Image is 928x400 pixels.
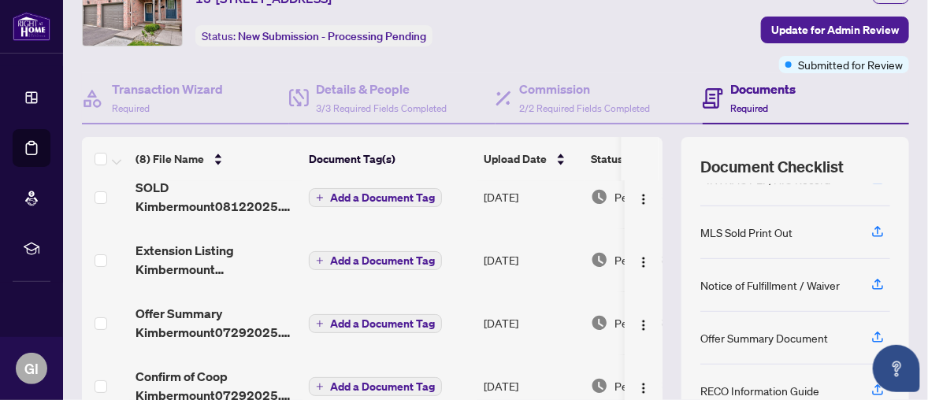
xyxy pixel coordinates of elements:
[798,56,903,73] span: Submitted for Review
[519,102,650,114] span: 2/2 Required Fields Completed
[309,187,442,208] button: Add a Document Tag
[112,80,223,98] h4: Transaction Wizard
[316,383,324,391] span: plus
[761,17,909,43] button: Update for Admin Review
[591,377,608,394] img: Document Status
[309,377,442,396] button: Add a Document Tag
[309,313,442,334] button: Add a Document Tag
[591,314,608,331] img: Document Status
[129,137,303,181] th: (8) File Name
[771,17,899,43] span: Update for Admin Review
[309,314,442,333] button: Add a Document Tag
[477,137,585,181] th: Upload Date
[135,178,296,216] span: SOLD Kimbermount08122025.pdf
[238,29,426,43] span: New Submission - Processing Pending
[13,12,50,41] img: logo
[303,137,477,181] th: Document Tag(s)
[112,102,150,114] span: Required
[631,247,656,272] button: Logo
[700,276,840,294] div: Notice of Fulfillment / Waiver
[135,304,296,342] span: Offer Summary Kimbermount07292025.pdf
[873,345,920,392] button: Open asap
[731,102,769,114] span: Required
[700,224,793,241] div: MLS Sold Print Out
[135,150,204,168] span: (8) File Name
[317,80,447,98] h4: Details & People
[316,194,324,202] span: plus
[585,137,718,181] th: Status
[477,291,585,354] td: [DATE]
[637,256,650,269] img: Logo
[309,251,442,270] button: Add a Document Tag
[614,188,693,206] span: Pending Review
[195,25,432,46] div: Status:
[309,188,442,207] button: Add a Document Tag
[700,329,828,346] div: Offer Summary Document
[24,357,39,380] span: GI
[631,373,656,398] button: Logo
[731,80,796,98] h4: Documents
[700,156,844,178] span: Document Checklist
[591,251,608,269] img: Document Status
[519,80,650,98] h4: Commission
[637,319,650,331] img: Logo
[637,382,650,394] img: Logo
[316,257,324,265] span: plus
[591,188,608,206] img: Document Status
[309,376,442,397] button: Add a Document Tag
[484,150,547,168] span: Upload Date
[330,192,435,203] span: Add a Document Tag
[477,165,585,228] td: [DATE]
[330,381,435,392] span: Add a Document Tag
[317,102,447,114] span: 3/3 Required Fields Completed
[330,318,435,329] span: Add a Document Tag
[614,377,693,394] span: Pending Review
[309,250,442,271] button: Add a Document Tag
[614,314,693,331] span: Pending Review
[591,150,623,168] span: Status
[477,228,585,291] td: [DATE]
[631,184,656,209] button: Logo
[700,382,819,399] div: RECO Information Guide
[135,241,296,279] span: Extension Listing Kimbermount NEW07302025.pdf
[316,320,324,328] span: plus
[614,251,693,269] span: Pending Review
[631,310,656,335] button: Logo
[637,193,650,206] img: Logo
[330,255,435,266] span: Add a Document Tag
